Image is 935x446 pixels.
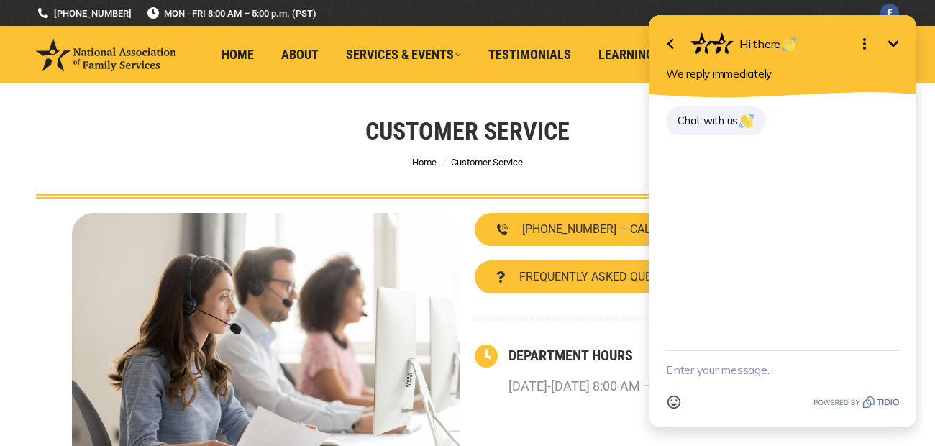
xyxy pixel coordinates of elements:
[211,41,264,68] a: Home
[249,29,278,58] button: Minimize
[488,47,571,63] span: Testimonials
[36,351,269,388] textarea: New message
[109,114,124,128] img: 👋
[478,41,581,68] a: Testimonials
[36,6,132,20] a: [PHONE_NUMBER]
[598,47,699,63] span: Learning Center
[346,47,461,63] span: Services & Events
[146,6,316,20] span: MON - FRI 8:00 AM – 5:00 p.m. (PST)
[365,115,570,147] h1: Customer Service
[522,224,686,235] span: [PHONE_NUMBER] – CALL NOW
[36,67,142,81] span: We reply immediately
[220,29,249,58] button: Open options
[475,260,713,293] a: FREQUENTLY ASKED QUESTIONS
[152,37,166,52] img: 👋
[183,393,269,411] a: Powered by Tidio.
[222,47,254,63] span: Home
[508,373,736,399] p: [DATE]-[DATE] 8:00 AM – 5:00 PM (PST)
[588,41,709,68] a: Learning Center
[412,157,437,168] a: Home
[36,38,176,71] img: National Association of Family Services
[475,213,708,246] a: [PHONE_NUMBER] – CALL NOW
[271,41,329,68] a: About
[109,37,168,51] span: Hi there
[281,47,319,63] span: About
[451,157,523,168] span: Customer Service
[519,271,692,283] span: FREQUENTLY ASKED QUESTIONS
[30,388,58,416] button: Open Emoji picker
[47,114,124,127] span: Chat with us
[508,347,633,364] a: DEPARTMENT HOURS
